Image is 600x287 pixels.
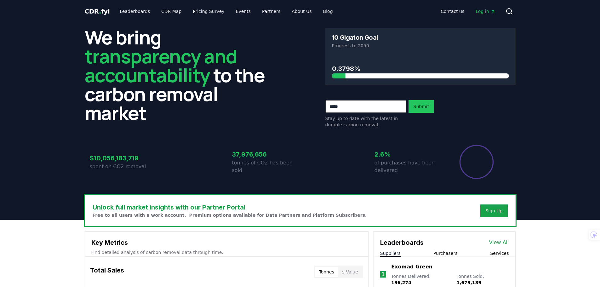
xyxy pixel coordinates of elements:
p: 1 [381,271,385,278]
p: Tonnes Delivered : [391,273,450,286]
p: tonnes of CO2 has been sold [232,159,300,174]
span: Log in [476,8,495,14]
h3: 10 Gigaton Goal [332,34,378,41]
p: Find detailed analysis of carbon removal data through time. [91,249,362,255]
h3: Leaderboards [380,238,424,247]
h3: 37,976,656 [232,150,300,159]
a: CDR Map [156,6,186,17]
a: View All [489,239,509,246]
p: Stay up to date with the latest in durable carbon removal. [325,115,406,128]
h3: 0.3798% [332,64,509,73]
a: About Us [287,6,317,17]
span: CDR fyi [85,8,110,15]
h3: Unlock full market insights with our Partner Portal [93,203,367,212]
div: Percentage of sales delivered [459,144,494,180]
span: 1,679,189 [456,280,481,285]
a: Blog [318,6,338,17]
a: Exomad Green [391,263,432,271]
p: spent on CO2 removal [90,163,158,170]
button: Submit [409,100,434,113]
button: $ Value [338,267,362,277]
h3: $10,056,183,719 [90,153,158,163]
button: Services [490,250,509,256]
a: Contact us [436,6,469,17]
nav: Main [436,6,500,17]
p: Tonnes Sold : [456,273,509,286]
h3: Key Metrics [91,238,362,247]
a: Pricing Survey [188,6,229,17]
a: Sign Up [485,208,502,214]
nav: Main [115,6,338,17]
button: Purchasers [433,250,458,256]
p: of purchases have been delivered [374,159,443,174]
span: . [99,8,101,15]
h2: We bring to the carbon removal market [85,28,275,122]
button: Sign Up [480,204,507,217]
h3: Total Sales [90,266,124,278]
button: Tonnes [315,267,338,277]
h3: 2.6% [374,150,443,159]
button: Suppliers [380,250,401,256]
p: Free to all users with a work account. Premium options available for Data Partners and Platform S... [93,212,367,218]
p: Progress to 2050 [332,43,509,49]
a: Leaderboards [115,6,155,17]
a: Log in [471,6,500,17]
a: CDR.fyi [85,7,110,16]
span: 196,274 [391,280,411,285]
a: Events [231,6,256,17]
a: Partners [257,6,285,17]
span: transparency and accountability [85,43,237,88]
